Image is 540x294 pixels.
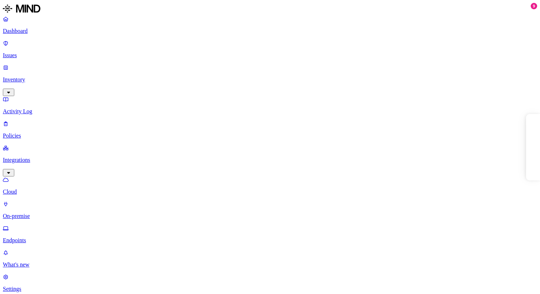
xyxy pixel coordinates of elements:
[3,249,537,268] a: What's new
[3,225,537,244] a: Endpoints
[3,16,537,34] a: Dashboard
[3,108,537,115] p: Activity Log
[3,28,537,34] p: Dashboard
[3,237,537,244] p: Endpoints
[3,274,537,292] a: Settings
[3,201,537,219] a: On-premise
[3,96,537,115] a: Activity Log
[3,189,537,195] p: Cloud
[531,3,537,9] div: 9
[3,261,537,268] p: What's new
[3,40,537,59] a: Issues
[3,286,537,292] p: Settings
[3,145,537,175] a: Integrations
[3,213,537,219] p: On-premise
[3,3,40,14] img: MIND
[3,52,537,59] p: Issues
[3,176,537,195] a: Cloud
[3,76,537,83] p: Inventory
[3,64,537,95] a: Inventory
[3,120,537,139] a: Policies
[3,133,537,139] p: Policies
[3,3,537,16] a: MIND
[3,157,537,163] p: Integrations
